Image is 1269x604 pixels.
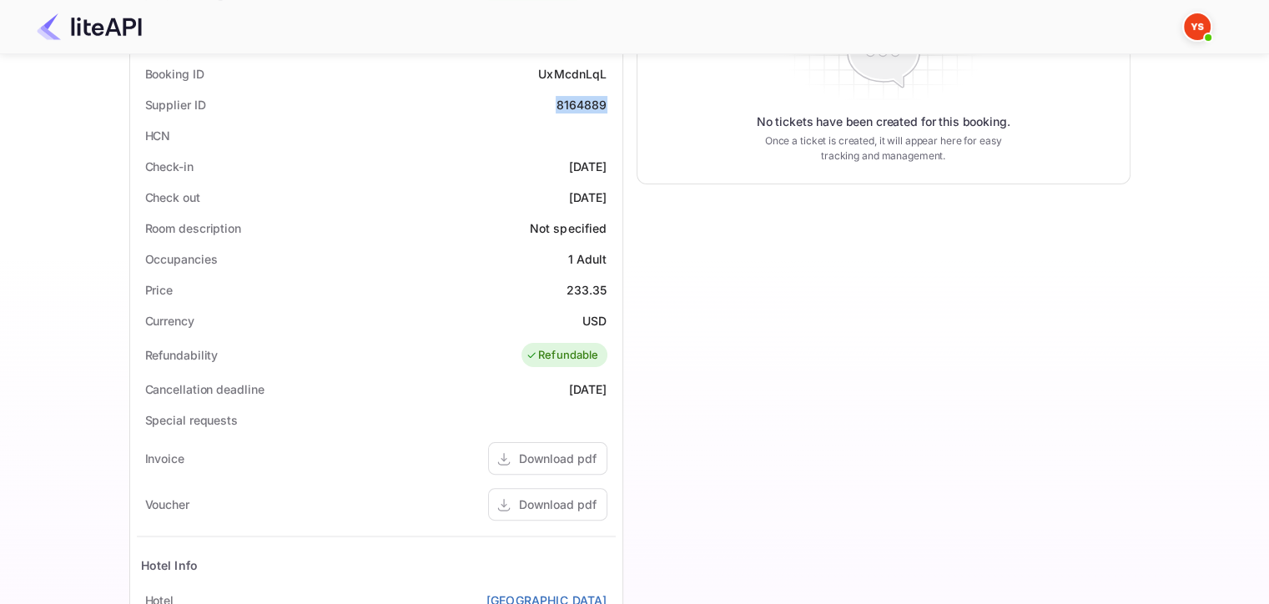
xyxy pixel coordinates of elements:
div: Check-in [145,158,194,175]
div: Voucher [145,496,189,513]
div: Special requests [145,411,238,429]
img: LiteAPI Logo [37,13,142,40]
div: Download pdf [519,496,597,513]
div: Refundable [526,347,599,364]
div: 233.35 [567,281,607,299]
div: [DATE] [569,158,607,175]
div: [DATE] [569,189,607,206]
div: [DATE] [569,380,607,398]
div: Currency [145,312,194,330]
div: Supplier ID [145,96,206,113]
div: Room description [145,219,241,237]
p: Once a ticket is created, it will appear here for easy tracking and management. [752,133,1015,164]
div: 8164889 [556,96,607,113]
div: Cancellation deadline [145,380,264,398]
div: HCN [145,127,171,144]
div: Not specified [530,219,607,237]
div: Download pdf [519,450,597,467]
div: Invoice [145,450,184,467]
div: 1 Adult [567,250,607,268]
div: Price [145,281,174,299]
div: UxMcdnLqL [538,65,607,83]
div: Booking ID [145,65,204,83]
div: Occupancies [145,250,218,268]
div: Hotel Info [141,556,199,574]
div: Check out [145,189,200,206]
div: USD [582,312,607,330]
p: No tickets have been created for this booking. [757,113,1010,130]
img: Yandex Support [1184,13,1211,40]
div: Refundability [145,346,219,364]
